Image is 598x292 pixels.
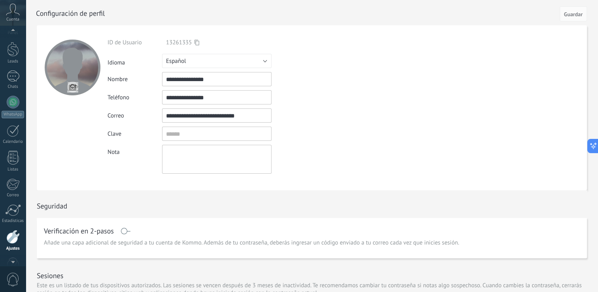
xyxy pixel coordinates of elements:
[2,218,25,224] div: Estadísticas
[560,6,587,21] button: Guardar
[162,54,272,68] button: Español
[2,84,25,89] div: Chats
[108,94,162,101] div: Teléfono
[2,139,25,144] div: Calendario
[44,228,114,234] h1: Verificación en 2-pasos
[166,57,186,65] span: Español
[108,145,162,156] div: Nota
[108,56,162,66] div: Idioma
[2,111,24,118] div: WhatsApp
[44,239,459,247] span: Añade una capa adicional de seguridad a tu cuenta de Kommo. Además de tu contraseña, deberás ingr...
[2,193,25,198] div: Correo
[37,271,63,280] h1: Sesiones
[37,201,67,210] h1: Seguridad
[108,112,162,119] div: Correo
[2,59,25,64] div: Leads
[166,39,192,46] span: 13261335
[2,167,25,172] div: Listas
[6,17,19,22] span: Cuenta
[2,246,25,251] div: Ajustes
[108,39,162,46] div: ID de Usuario
[108,76,162,83] div: Nombre
[564,11,583,17] span: Guardar
[108,130,162,138] div: Clave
